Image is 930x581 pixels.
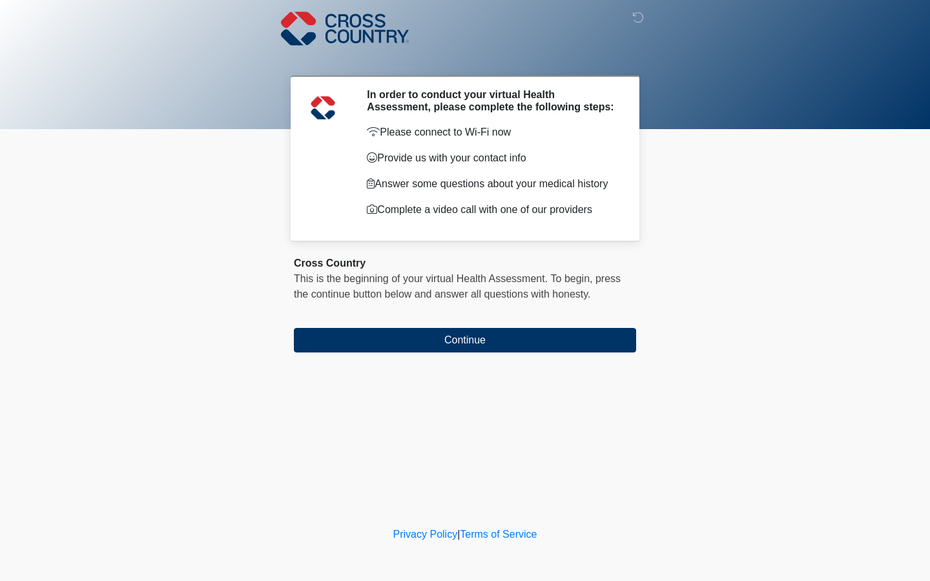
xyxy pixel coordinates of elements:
button: Continue [294,328,636,352]
img: Cross Country Logo [281,10,409,47]
span: This is the beginning of your virtual Health Assessment. [294,273,548,284]
img: Agent Avatar [304,88,342,127]
a: Privacy Policy [393,529,458,540]
p: Please connect to Wi-Fi now [367,125,617,140]
p: Provide us with your contact info [367,150,617,166]
p: Complete a video call with one of our providers [367,202,617,218]
span: To begin, [551,273,595,284]
h1: ‎ ‎ ‎ [284,46,646,70]
p: Answer some questions about your medical history [367,176,617,192]
span: press the continue button below and answer all questions with honesty. [294,273,621,300]
div: Cross Country [294,256,636,271]
a: | [457,529,460,540]
h2: In order to conduct your virtual Health Assessment, please complete the following steps: [367,88,617,113]
a: Terms of Service [460,529,537,540]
